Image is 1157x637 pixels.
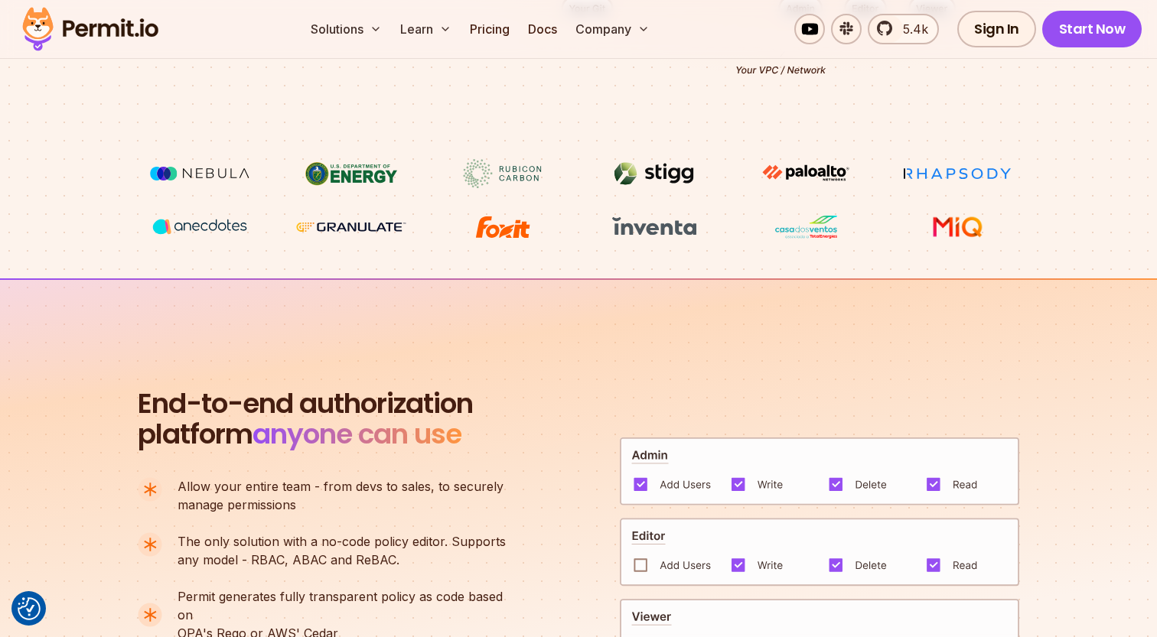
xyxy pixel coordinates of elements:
[445,213,560,242] img: Foxit
[464,14,516,44] a: Pricing
[18,597,41,620] button: Consent Preferences
[15,3,165,55] img: Permit logo
[305,14,388,44] button: Solutions
[445,159,560,188] img: Rubicon
[906,214,1009,240] img: MIQ
[138,388,473,419] span: End-to-end authorization
[253,414,461,453] span: anyone can use
[178,477,504,496] span: Allow your entire team - from devs to sales, to securely
[138,388,473,450] h2: platform
[748,159,863,187] img: paloalto
[178,477,504,514] p: manage permissions
[894,20,928,38] span: 5.4k
[569,14,656,44] button: Company
[748,213,863,242] img: Casa dos Ventos
[868,14,939,44] a: 5.4k
[178,587,519,624] span: Permit generates fully transparent policy as code based on
[178,532,506,551] span: The only solution with a no-code policy editor. Supports
[178,532,506,569] p: any model - RBAC, ABAC and ReBAC.
[142,213,257,241] img: vega
[957,11,1036,47] a: Sign In
[294,213,409,242] img: Granulate
[522,14,563,44] a: Docs
[394,14,458,44] button: Learn
[142,159,257,188] img: Nebula
[597,213,712,240] img: inventa
[294,159,409,188] img: US department of energy
[1042,11,1142,47] a: Start Now
[18,597,41,620] img: Revisit consent button
[900,159,1015,188] img: Rhapsody Health
[597,159,712,188] img: Stigg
